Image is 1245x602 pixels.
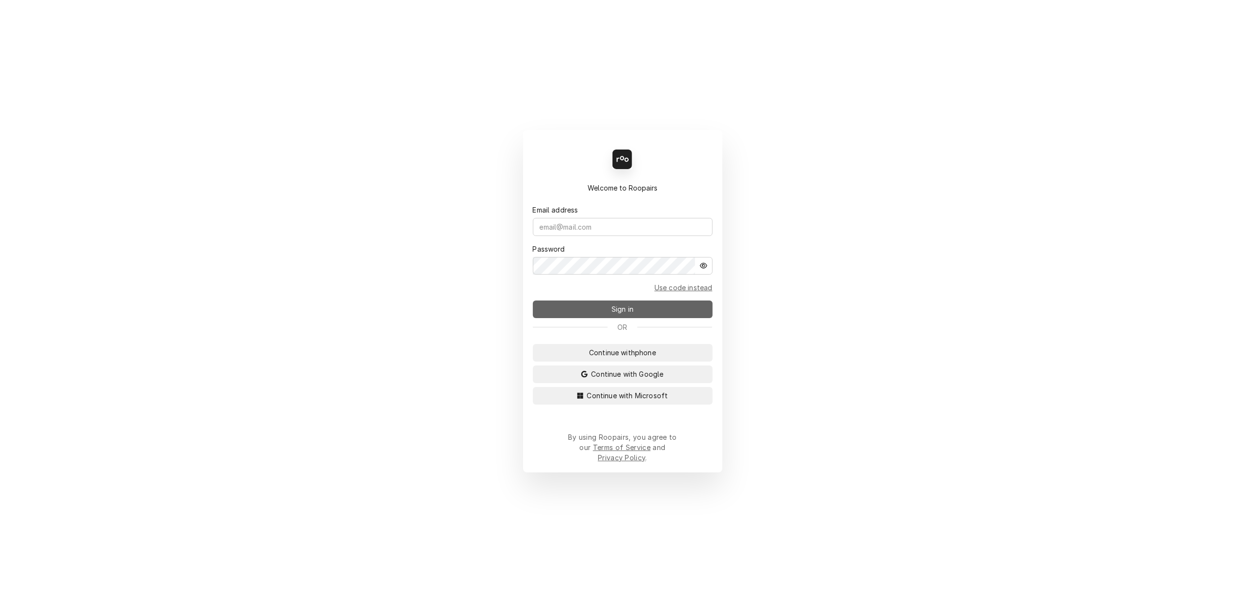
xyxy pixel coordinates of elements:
[533,183,713,193] div: Welcome to Roopairs
[533,322,713,332] div: Or
[587,347,658,358] span: Continue with phone
[589,369,665,379] span: Continue with Google
[610,304,635,314] span: Sign in
[598,453,645,462] a: Privacy Policy
[533,244,565,254] label: Password
[533,365,713,383] button: Continue with Google
[533,205,578,215] label: Email address
[533,387,713,405] button: Continue with Microsoft
[568,432,677,463] div: By using Roopairs, you agree to our and .
[533,301,713,318] button: Sign in
[533,344,713,362] button: Continue withphone
[593,443,651,451] a: Terms of Service
[654,282,713,293] a: Go to Email and code form
[533,218,713,236] input: email@mail.com
[585,390,670,401] span: Continue with Microsoft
